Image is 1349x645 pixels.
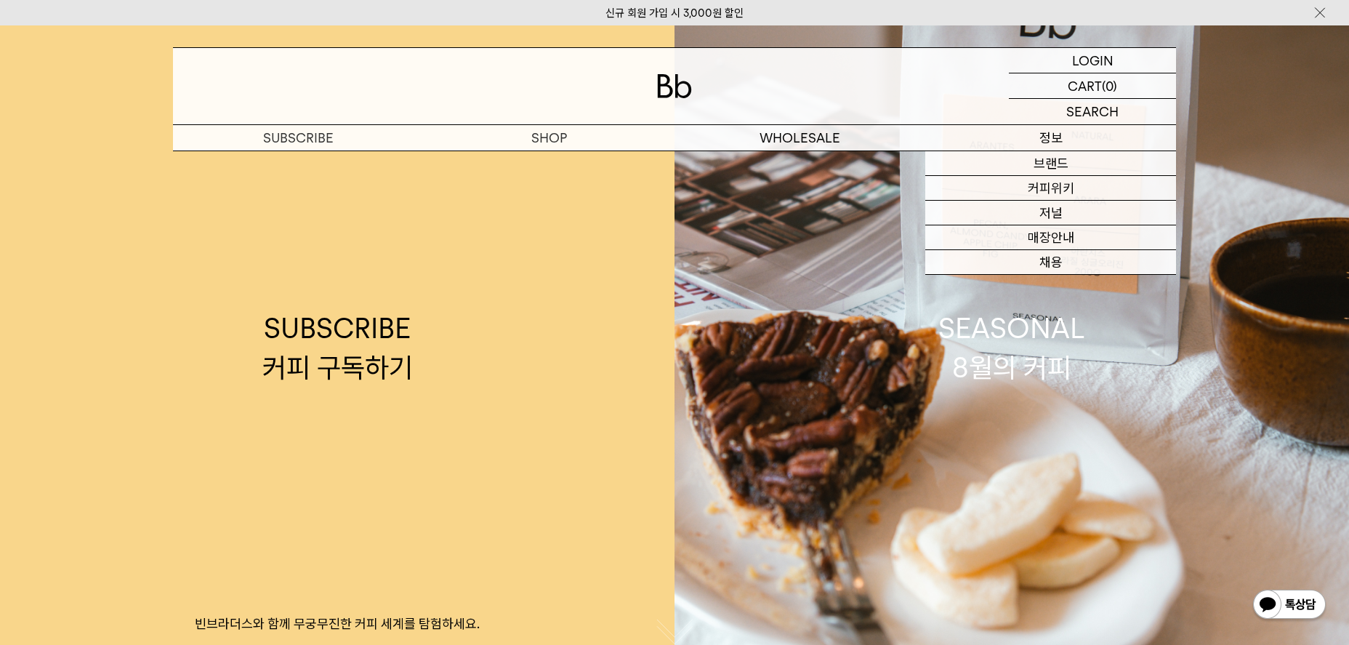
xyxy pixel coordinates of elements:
[925,225,1176,250] a: 매장안내
[262,309,413,386] div: SUBSCRIBE 커피 구독하기
[424,125,674,151] a: SHOP
[674,125,925,151] p: WHOLESALE
[925,151,1176,176] a: 브랜드
[925,201,1176,225] a: 저널
[1072,48,1114,73] p: LOGIN
[1068,73,1102,98] p: CART
[657,74,692,98] img: 로고
[1066,99,1119,124] p: SEARCH
[925,176,1176,201] a: 커피위키
[173,125,424,151] a: SUBSCRIBE
[1102,73,1117,98] p: (0)
[925,125,1176,151] p: 정보
[1252,588,1327,623] img: 카카오톡 채널 1:1 채팅 버튼
[938,309,1085,386] div: SEASONAL 8월의 커피
[605,7,744,20] a: 신규 회원 가입 시 3,000원 할인
[1009,48,1176,73] a: LOGIN
[1009,73,1176,99] a: CART (0)
[925,250,1176,275] a: 채용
